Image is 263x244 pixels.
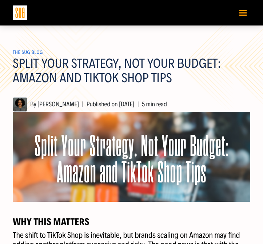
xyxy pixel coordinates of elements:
[13,50,43,55] a: The SUG Blog
[79,100,86,108] span: |
[13,56,250,94] h1: Split Your Strategy, Not Your Budget: Amazon and TikTok Shop Tips
[13,97,27,112] img: Hanna Tekle
[13,5,27,20] img: Sug
[13,216,89,228] strong: Why This Matters
[134,100,142,108] span: |
[13,100,167,108] span: By [PERSON_NAME] Published on [DATE] 5 min read
[236,6,250,19] button: Toggle navigation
